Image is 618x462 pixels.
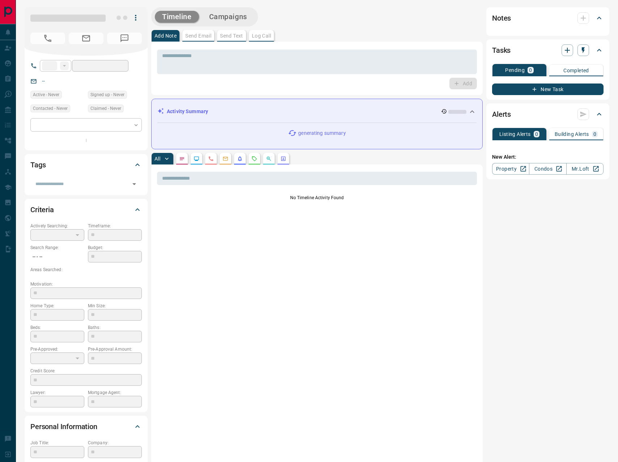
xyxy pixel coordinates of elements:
p: 0 [535,132,538,137]
p: Listing Alerts [499,132,531,137]
div: Notes [492,9,604,27]
div: Tasks [492,42,604,59]
h2: Alerts [492,108,511,120]
span: Contacted - Never [33,105,68,112]
div: Criteria [30,201,142,218]
p: All [154,156,160,161]
p: Add Note [154,33,177,38]
span: Active - Never [33,91,59,98]
p: Pending [505,68,525,73]
h2: Tags [30,159,46,171]
p: Baths: [88,324,142,331]
p: Lawyer: [30,389,84,396]
span: Signed up - Never [90,91,124,98]
h2: Criteria [30,204,54,215]
svg: Agent Actions [280,156,286,162]
p: Budget: [88,244,142,251]
svg: Requests [251,156,257,162]
p: Beds: [30,324,84,331]
p: Timeframe: [88,223,142,229]
svg: Emails [223,156,228,162]
p: 0 [529,68,532,73]
span: No Email [69,33,103,44]
svg: Opportunities [266,156,272,162]
p: New Alert: [492,153,604,161]
p: Mortgage Agent: [88,389,142,396]
h2: Notes [492,12,511,24]
p: Min Size: [88,303,142,309]
p: Activity Summary [167,108,208,115]
svg: Listing Alerts [237,156,243,162]
button: Timeline [155,11,199,23]
a: Mr.Loft [566,163,604,175]
svg: Lead Browsing Activity [194,156,199,162]
p: Job Title: [30,440,84,446]
p: Pre-Approval Amount: [88,346,142,352]
a: Property [492,163,529,175]
span: No Number [30,33,65,44]
p: Building Alerts [555,132,589,137]
p: 0 [593,132,596,137]
p: Home Type: [30,303,84,309]
p: Pre-Approved: [30,346,84,352]
svg: Notes [179,156,185,162]
h2: Personal Information [30,421,97,432]
p: Motivation: [30,281,142,287]
div: Tags [30,156,142,174]
p: Completed [563,68,589,73]
p: Actively Searching: [30,223,84,229]
div: Alerts [492,106,604,123]
span: No Number [107,33,142,44]
p: generating summary [298,129,346,137]
p: -- - -- [30,251,84,263]
p: Areas Searched: [30,266,142,273]
a: -- [42,78,45,84]
button: New Task [492,84,604,95]
p: Company: [88,440,142,446]
div: Activity Summary [157,105,477,118]
p: Credit Score: [30,368,142,374]
p: No Timeline Activity Found [157,194,477,201]
button: Campaigns [202,11,254,23]
svg: Calls [208,156,214,162]
div: Personal Information [30,418,142,435]
a: Condos [529,163,566,175]
button: Open [129,179,139,189]
h2: Tasks [492,44,511,56]
p: Search Range: [30,244,84,251]
span: Claimed - Never [90,105,121,112]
